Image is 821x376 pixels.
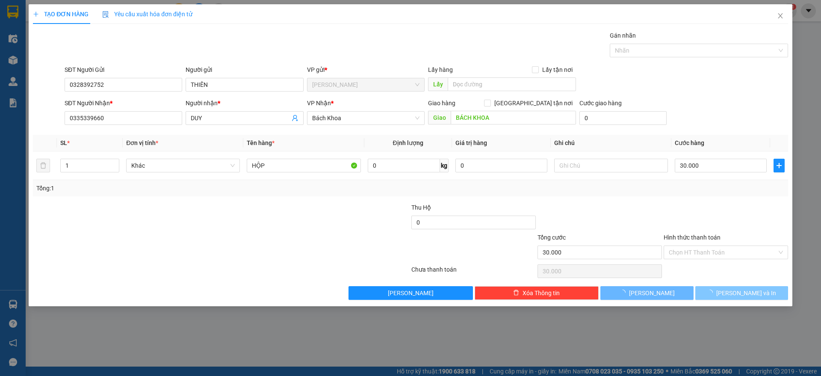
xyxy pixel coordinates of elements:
[292,115,298,121] span: user-add
[411,204,431,211] span: Thu Hộ
[186,98,303,108] div: Người nhận
[428,111,451,124] span: Giao
[428,77,448,91] span: Lấy
[82,7,206,18] div: GH Tận Nơi
[774,162,784,169] span: plus
[36,184,317,193] div: Tổng: 1
[768,4,792,28] button: Close
[131,159,235,172] span: Khác
[7,7,76,27] div: [PERSON_NAME]
[82,8,102,17] span: Nhận:
[551,135,671,151] th: Ghi chú
[312,112,419,124] span: Bách Khoa
[307,100,331,107] span: VP Nhận
[579,111,667,125] input: Cước giao hàng
[33,11,39,17] span: plus
[600,286,693,300] button: [PERSON_NAME]
[388,288,434,298] span: [PERSON_NAME]
[537,234,566,241] span: Tổng cước
[7,7,21,16] span: Gửi:
[307,65,425,74] div: VP gửi
[554,159,668,172] input: Ghi Chú
[774,159,785,172] button: plus
[7,27,76,37] div: TOÀN
[455,139,487,146] span: Giá trị hàng
[428,66,453,73] span: Lấy hàng
[126,139,158,146] span: Đơn vị tính
[707,290,716,296] span: loading
[36,159,50,172] button: delete
[610,32,636,39] label: Gán nhãn
[664,234,721,241] label: Hình thức thanh toán
[448,77,576,91] input: Dọc đường
[428,100,455,107] span: Giao hàng
[579,100,622,107] label: Cước giao hàng
[440,159,449,172] span: kg
[65,98,182,108] div: SĐT Người Nhận
[186,65,303,74] div: Người gửi
[410,265,537,280] div: Chưa thanh toán
[620,290,629,296] span: loading
[629,288,675,298] span: [PERSON_NAME]
[539,65,576,74] span: Lấy tận nơi
[102,11,192,18] span: Yêu cầu xuất hóa đơn điện tử
[695,286,788,300] button: [PERSON_NAME] và In
[348,286,473,300] button: [PERSON_NAME]
[716,288,776,298] span: [PERSON_NAME] và In
[60,139,67,146] span: SL
[82,44,93,53] span: TC:
[675,139,704,146] span: Cước hàng
[393,139,423,146] span: Định lượng
[523,288,560,298] span: Xóa Thông tin
[475,286,599,300] button: deleteXóa Thông tin
[247,159,360,172] input: VD: Bàn, Ghế
[247,139,275,146] span: Tên hàng
[82,18,206,28] div: .
[491,98,576,108] span: [GEOGRAPHIC_DATA] tận nơi
[102,11,109,18] img: icon
[33,11,89,18] span: TẠO ĐƠN HÀNG
[451,111,576,124] input: Dọc đường
[455,159,547,172] input: 0
[65,65,182,74] div: SĐT Người Gửi
[312,78,419,91] span: Gia Kiệm
[82,28,206,40] div: 0907378756
[513,290,519,296] span: delete
[7,37,76,49] div: 0971445712
[777,12,784,19] span: close
[82,40,206,70] span: 20 ĐƯỜNG 6, [GEOGRAPHIC_DATA]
